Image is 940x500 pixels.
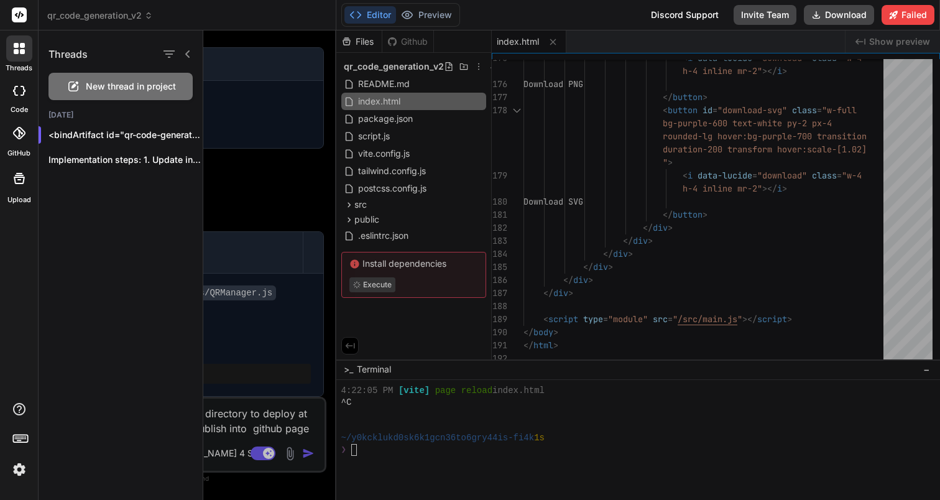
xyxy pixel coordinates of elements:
button: Download [804,5,874,25]
label: threads [6,63,32,73]
p: Implementation steps: 1. Update index.html to a... [48,154,203,166]
span: New thread in project [86,80,176,93]
button: Editor [344,6,396,24]
h2: [DATE] [39,110,203,120]
h1: Threads [48,47,88,62]
button: Failed [882,5,934,25]
button: Invite Team [734,5,796,25]
img: settings [9,459,30,480]
p: <bindArtifact id="qr-code-generator" tit... [48,129,203,141]
label: code [11,104,28,115]
button: Preview [396,6,457,24]
label: Upload [7,195,31,205]
span: qr_code_generation_v2 [47,9,153,22]
label: GitHub [7,148,30,159]
div: Discord Support [643,5,726,25]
